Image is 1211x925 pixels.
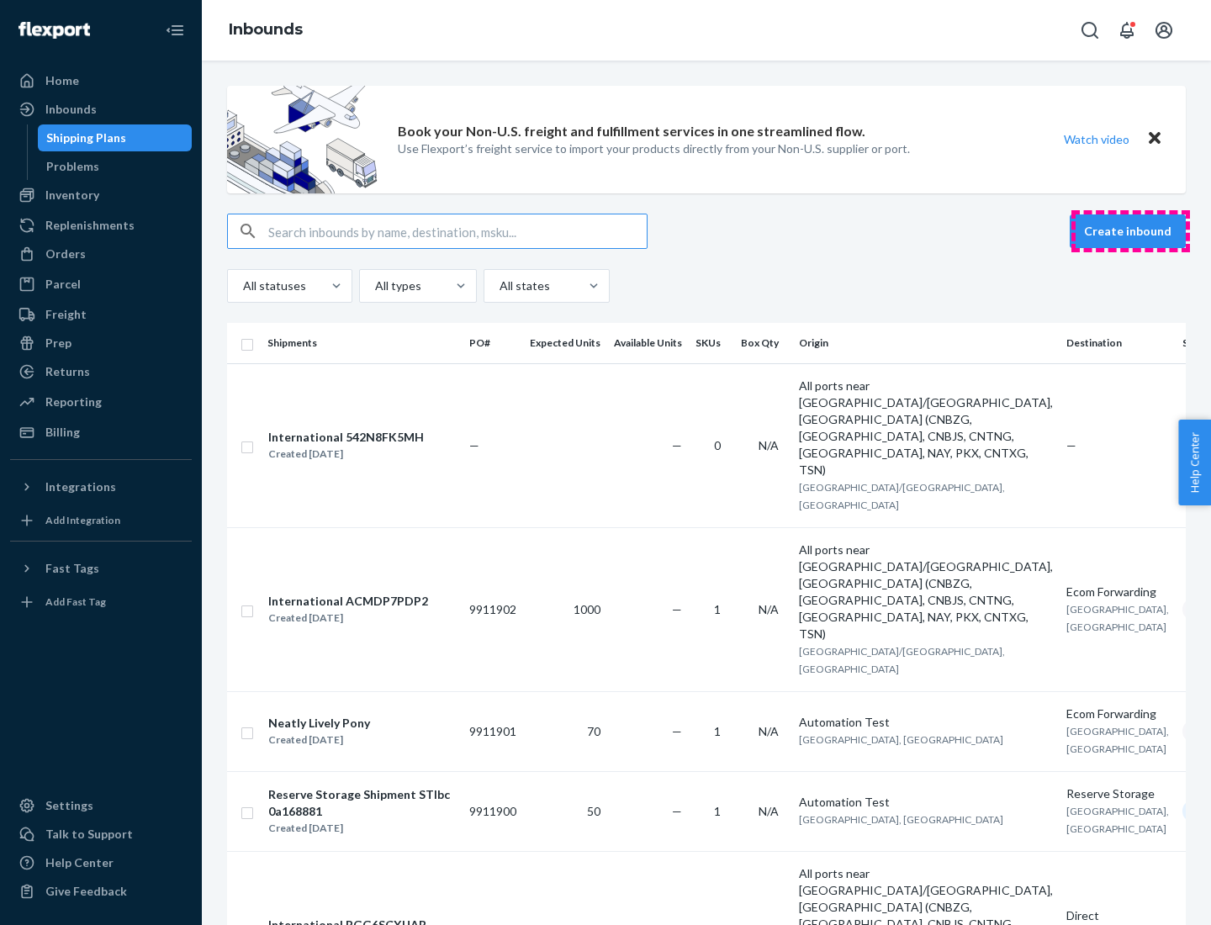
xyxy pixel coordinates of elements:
[672,804,682,818] span: —
[268,820,455,837] div: Created [DATE]
[45,217,135,234] div: Replenishments
[373,277,375,294] input: All types
[46,158,99,175] div: Problems
[714,724,721,738] span: 1
[45,424,80,441] div: Billing
[463,771,523,851] td: 9911900
[498,277,500,294] input: All states
[45,513,120,527] div: Add Integration
[158,13,192,47] button: Close Navigation
[10,301,192,328] a: Freight
[792,323,1060,363] th: Origin
[587,724,600,738] span: 70
[10,330,192,357] a: Prep
[10,849,192,876] a: Help Center
[45,335,71,351] div: Prep
[463,323,523,363] th: PO#
[10,419,192,446] a: Billing
[799,378,1053,478] div: All ports near [GEOGRAPHIC_DATA]/[GEOGRAPHIC_DATA], [GEOGRAPHIC_DATA] (CNBZG, [GEOGRAPHIC_DATA], ...
[1066,706,1169,722] div: Ecom Forwarding
[672,602,682,616] span: —
[268,429,424,446] div: International 542N8FK5MH
[799,481,1005,511] span: [GEOGRAPHIC_DATA]/[GEOGRAPHIC_DATA], [GEOGRAPHIC_DATA]
[268,610,428,626] div: Created [DATE]
[1110,13,1144,47] button: Open notifications
[463,527,523,691] td: 9911902
[38,124,193,151] a: Shipping Plans
[268,732,370,748] div: Created [DATE]
[463,691,523,771] td: 9911901
[1066,603,1169,633] span: [GEOGRAPHIC_DATA], [GEOGRAPHIC_DATA]
[38,153,193,180] a: Problems
[1066,438,1076,452] span: —
[10,878,192,905] button: Give Feedback
[45,854,114,871] div: Help Center
[1060,323,1176,363] th: Destination
[19,22,90,39] img: Flexport logo
[10,358,192,385] a: Returns
[1070,214,1186,248] button: Create inbound
[10,589,192,616] a: Add Fast Tag
[587,804,600,818] span: 50
[10,388,192,415] a: Reporting
[799,542,1053,642] div: All ports near [GEOGRAPHIC_DATA]/[GEOGRAPHIC_DATA], [GEOGRAPHIC_DATA] (CNBZG, [GEOGRAPHIC_DATA], ...
[45,478,116,495] div: Integrations
[714,602,721,616] span: 1
[759,602,779,616] span: N/A
[574,602,600,616] span: 1000
[1066,725,1169,755] span: [GEOGRAPHIC_DATA], [GEOGRAPHIC_DATA]
[45,363,90,380] div: Returns
[241,277,243,294] input: All statuses
[10,555,192,582] button: Fast Tags
[759,724,779,738] span: N/A
[1178,420,1211,505] button: Help Center
[268,446,424,462] div: Created [DATE]
[45,394,102,410] div: Reporting
[10,792,192,819] a: Settings
[229,20,303,39] a: Inbounds
[10,271,192,298] a: Parcel
[398,140,910,157] p: Use Flexport’s freight service to import your products directly from your Non-U.S. supplier or port.
[268,786,455,820] div: Reserve Storage Shipment STIbc0a168881
[672,724,682,738] span: —
[45,826,133,843] div: Talk to Support
[268,715,370,732] div: Neatly Lively Pony
[10,67,192,94] a: Home
[1066,907,1169,924] div: Direct
[45,306,87,323] div: Freight
[268,593,428,610] div: International ACMDP7PDP2
[45,72,79,89] div: Home
[714,438,721,452] span: 0
[799,794,1053,811] div: Automation Test
[10,240,192,267] a: Orders
[799,714,1053,731] div: Automation Test
[45,276,81,293] div: Parcel
[10,182,192,209] a: Inventory
[672,438,682,452] span: —
[1147,13,1181,47] button: Open account menu
[10,507,192,534] a: Add Integration
[714,804,721,818] span: 1
[734,323,792,363] th: Box Qty
[10,821,192,848] a: Talk to Support
[1144,127,1166,151] button: Close
[469,438,479,452] span: —
[523,323,607,363] th: Expected Units
[45,246,86,262] div: Orders
[10,473,192,500] button: Integrations
[215,6,316,55] ol: breadcrumbs
[46,129,126,146] div: Shipping Plans
[45,101,97,118] div: Inbounds
[45,560,99,577] div: Fast Tags
[689,323,734,363] th: SKUs
[1053,127,1140,151] button: Watch video
[45,187,99,203] div: Inventory
[398,122,865,141] p: Book your Non-U.S. freight and fulfillment services in one streamlined flow.
[45,595,106,609] div: Add Fast Tag
[1066,584,1169,600] div: Ecom Forwarding
[759,438,779,452] span: N/A
[799,733,1003,746] span: [GEOGRAPHIC_DATA], [GEOGRAPHIC_DATA]
[268,214,647,248] input: Search inbounds by name, destination, msku...
[799,813,1003,826] span: [GEOGRAPHIC_DATA], [GEOGRAPHIC_DATA]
